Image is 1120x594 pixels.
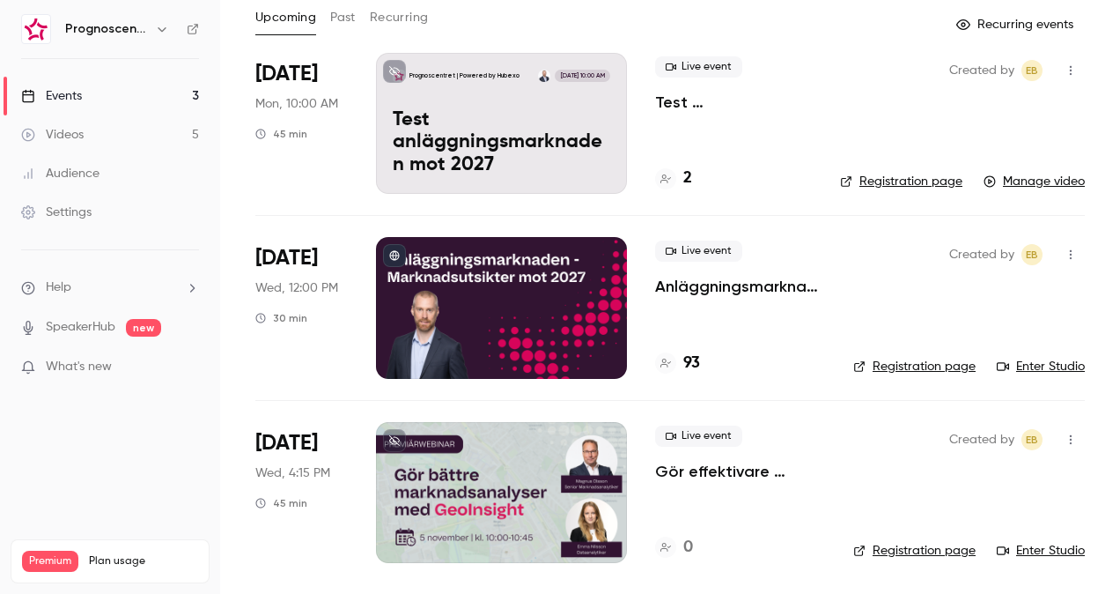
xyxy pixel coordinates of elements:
button: Past [330,4,356,32]
a: Test anläggningsmarknaden mot 2027 [655,92,812,113]
div: Audience [21,165,99,182]
img: Prognoscentret | Powered by Hubexo [22,15,50,43]
h4: 0 [683,536,693,560]
div: Sep 15 Mon, 10:00 AM (Europe/Stockholm) [255,53,348,194]
div: 30 min [255,311,307,325]
a: Anläggningsmarknaden: Marknadsutsikter mot 2027 [655,276,825,297]
h6: Prognoscentret | Powered by Hubexo [65,20,148,38]
span: EB [1026,60,1038,81]
span: Emelie Bratt [1021,60,1043,81]
div: 45 min [255,127,307,141]
p: Test anläggningsmarknaden mot 2027 [393,109,610,177]
a: Registration page [853,542,976,560]
a: Manage video [984,173,1085,190]
span: EB [1026,244,1038,265]
h4: 93 [683,352,700,375]
span: [DATE] 10:00 AM [555,70,609,82]
a: Enter Studio [997,358,1085,375]
span: new [126,319,161,337]
span: Mon, 10:00 AM [255,95,338,113]
img: Mårten Pappila [538,70,550,82]
a: 0 [655,536,693,560]
span: Plan usage [89,554,198,568]
div: Settings [21,204,92,221]
a: Registration page [853,358,976,375]
span: Premium [22,551,78,572]
a: Gör effektivare marknadsanalyser med GeoInsight [655,461,825,482]
h4: 2 [683,167,692,190]
span: Live event [655,241,742,262]
span: Emelie Bratt [1021,244,1043,265]
span: Created by [949,429,1014,450]
a: 93 [655,352,700,375]
span: Emelie Bratt [1021,429,1043,450]
div: Nov 5 Wed, 4:15 PM (Europe/Stockholm) [255,422,348,563]
a: Test anläggningsmarknaden mot 2027Prognoscentret | Powered by HubexoMårten Pappila[DATE] 10:00 AM... [376,53,627,194]
p: Prognoscentret | Powered by Hubexo [409,71,519,80]
span: [DATE] [255,244,318,272]
span: What's new [46,358,112,376]
div: Videos [21,126,84,144]
span: EB [1026,429,1038,450]
div: Sep 17 Wed, 12:00 PM (Europe/Stockholm) [255,237,348,378]
span: Live event [655,56,742,78]
span: Wed, 4:15 PM [255,464,330,482]
a: SpeakerHub [46,318,115,337]
span: Help [46,278,71,297]
a: Enter Studio [997,542,1085,560]
span: Created by [949,244,1014,265]
span: [DATE] [255,60,318,88]
span: Live event [655,426,742,447]
button: Upcoming [255,4,316,32]
span: [DATE] [255,429,318,457]
button: Recurring events [948,11,1085,39]
button: Recurring [370,4,429,32]
iframe: Noticeable Trigger [178,360,199,375]
li: help-dropdown-opener [21,278,199,297]
a: 2 [655,167,692,190]
div: Events [21,87,82,105]
span: Wed, 12:00 PM [255,279,338,297]
div: 45 min [255,496,307,510]
a: Registration page [840,173,962,190]
span: Created by [949,60,1014,81]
